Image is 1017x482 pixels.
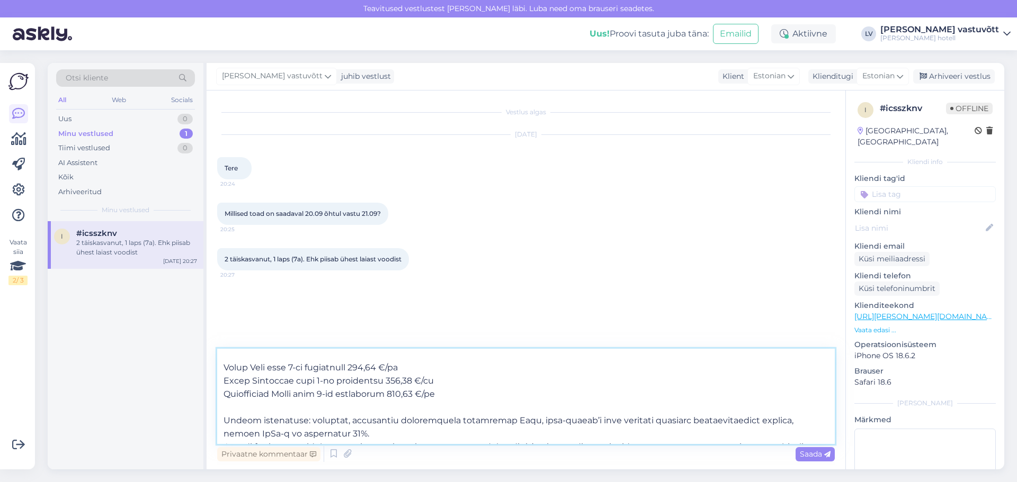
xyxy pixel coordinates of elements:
span: Otsi kliente [66,72,108,84]
p: Kliendi email [854,241,996,252]
div: Tiimi vestlused [58,143,110,153]
div: [DATE] [217,130,835,139]
b: Uus! [590,29,610,39]
p: Operatsioonisüsteem [854,339,996,350]
div: Klienditugi [808,71,853,82]
div: [PERSON_NAME] vastuvõtt [880,25,999,34]
div: Aktiivne [771,24,836,43]
img: Askly Logo [8,71,29,92]
input: Lisa tag [854,186,996,202]
div: Minu vestlused [58,129,113,139]
p: Märkmed [854,414,996,425]
div: [PERSON_NAME] [854,398,996,408]
span: i [864,106,867,114]
div: Uus [58,114,72,124]
p: iPhone OS 18.6.2 [854,350,996,361]
div: Arhiveeritud [58,187,102,197]
span: Estonian [753,70,786,82]
div: Küsi meiliaadressi [854,252,930,266]
div: 0 [177,114,193,124]
div: LV [861,26,876,41]
div: [DATE] 20:27 [163,257,197,265]
div: Arhiveeri vestlus [913,69,995,84]
div: Klient [718,71,744,82]
div: Vestlus algas [217,107,835,117]
p: Kliendi telefon [854,270,996,281]
span: 20:24 [220,180,260,188]
span: 20:25 [220,225,260,233]
span: [PERSON_NAME] vastuvõtt [222,70,323,82]
p: Kliendi nimi [854,206,996,217]
div: Vaata siia [8,238,28,285]
input: Lisa nimi [855,222,984,234]
div: 0 [177,143,193,153]
div: Kõik [58,172,74,183]
p: Kliendi tag'id [854,173,996,184]
div: # icsszknv [880,102,946,115]
p: Safari 18.6 [854,377,996,388]
span: Millised toad on saadaval 20.09 õhtul vastu 21.09? [225,210,381,217]
div: All [56,93,68,107]
span: Saada [800,449,831,459]
div: Privaatne kommentaar [217,447,320,461]
div: Web [110,93,128,107]
p: Brauser [854,366,996,377]
div: Küsi telefoninumbrit [854,281,940,296]
p: Klienditeekond [854,300,996,311]
span: Offline [946,103,993,114]
span: Tere [225,164,238,172]
textarea: Lore! Ipsu dolors, am consect adip Elits doeiusmo temporinci utlab. Etdolore Magna aliquae admini... [217,349,835,444]
span: i [61,232,63,240]
span: 2 täiskasvanut, 1 laps (7a). Ehk piisab ühest laiast voodist [225,255,402,263]
span: Minu vestlused [102,205,149,215]
div: juhib vestlust [337,71,391,82]
div: Socials [169,93,195,107]
span: 20:27 [220,271,260,279]
div: Proovi tasuta juba täna: [590,28,709,40]
div: 2 / 3 [8,276,28,285]
div: 2 täiskasvanut, 1 laps (7a). Ehk piisab ühest laiast voodist [76,238,197,257]
div: [GEOGRAPHIC_DATA], [GEOGRAPHIC_DATA] [858,125,975,148]
div: AI Assistent [58,158,97,168]
p: Vaata edasi ... [854,325,996,335]
div: [PERSON_NAME] hotell [880,34,999,42]
a: [URL][PERSON_NAME][DOMAIN_NAME] [854,312,1001,321]
div: Kliendi info [854,157,996,167]
div: 1 [180,129,193,139]
span: #icsszknv [76,229,117,238]
span: Estonian [862,70,895,82]
a: [PERSON_NAME] vastuvõtt[PERSON_NAME] hotell [880,25,1011,42]
button: Emailid [713,24,759,44]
